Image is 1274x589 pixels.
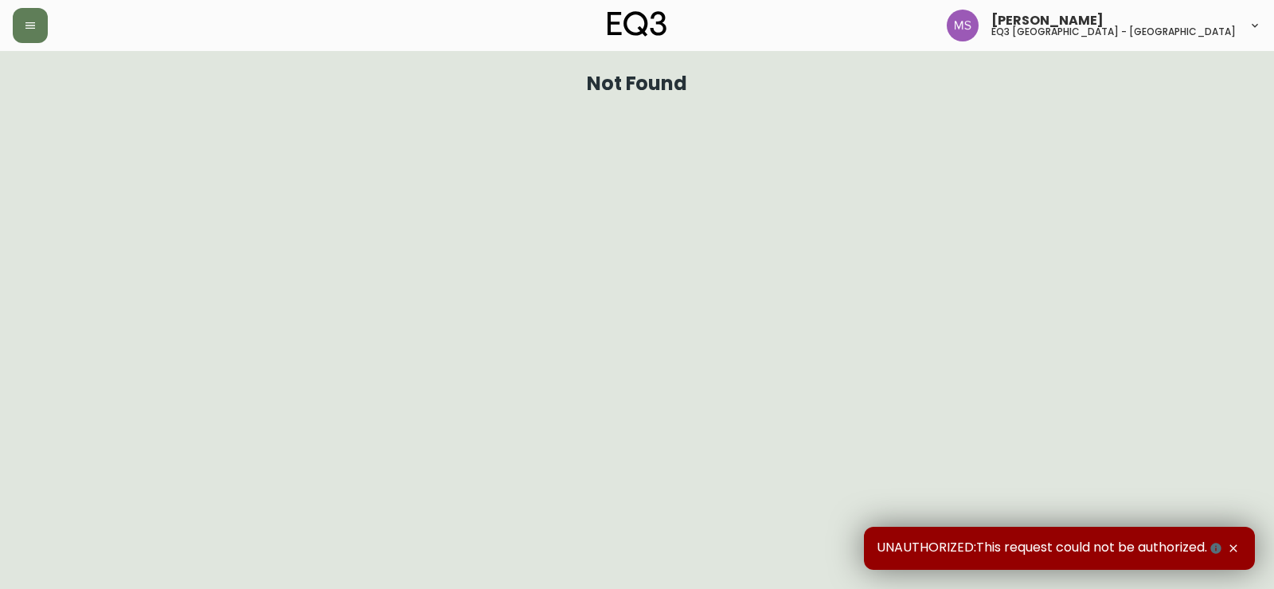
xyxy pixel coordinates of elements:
[947,10,979,41] img: 1b6e43211f6f3cc0b0729c9049b8e7af
[587,77,688,91] h1: Not Found
[991,14,1104,27] span: [PERSON_NAME]
[608,11,666,37] img: logo
[877,540,1225,557] span: UNAUTHORIZED:This request could not be authorized.
[991,27,1236,37] h5: eq3 [GEOGRAPHIC_DATA] - [GEOGRAPHIC_DATA]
